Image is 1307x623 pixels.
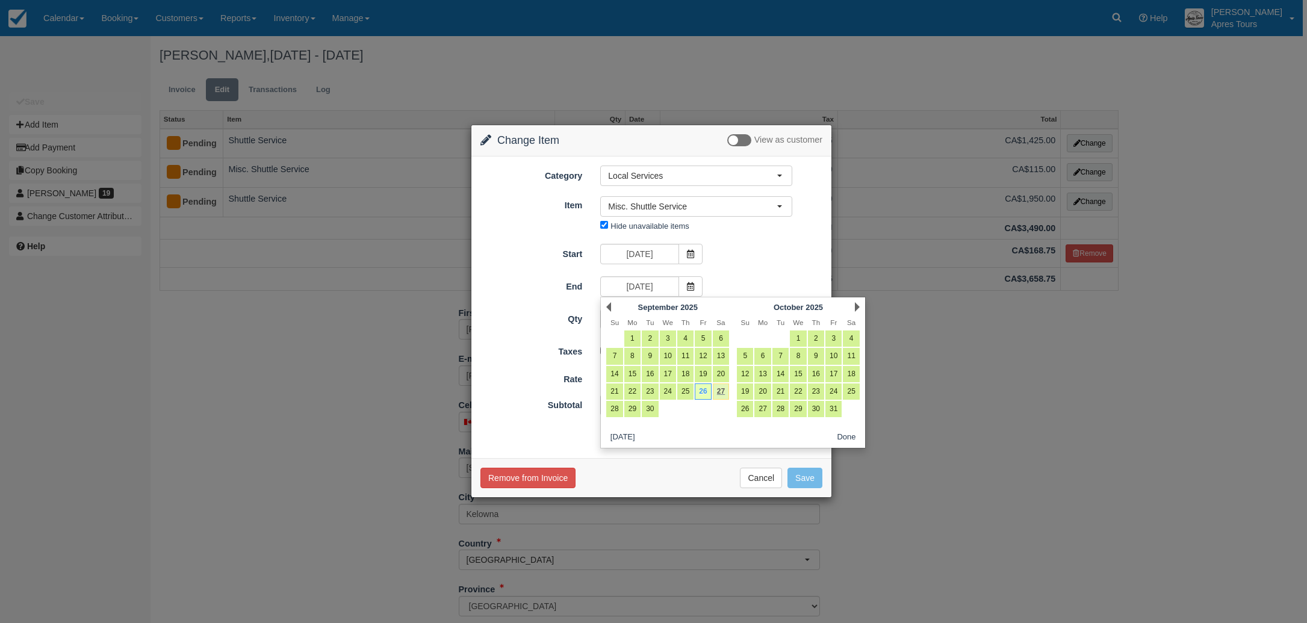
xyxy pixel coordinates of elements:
[843,348,859,364] a: 11
[758,318,768,326] span: Monday
[606,430,639,445] button: [DATE]
[606,366,622,382] a: 14
[642,366,658,382] a: 16
[843,330,859,347] a: 4
[737,366,753,382] a: 12
[660,330,676,347] a: 3
[695,330,711,347] a: 5
[825,348,842,364] a: 10
[624,348,641,364] a: 8
[681,318,690,326] span: Thursday
[772,383,789,400] a: 21
[793,318,803,326] span: Wednesday
[471,341,591,358] label: Taxes
[606,302,611,312] a: Prev
[638,303,678,312] span: September
[787,468,822,488] button: Save
[610,318,619,326] span: Sunday
[716,318,725,326] span: Saturday
[754,348,771,364] a: 6
[677,366,694,382] a: 18
[847,318,855,326] span: Saturday
[808,330,824,347] a: 2
[471,309,591,326] label: Qty
[660,383,676,400] a: 24
[624,383,641,400] a: 22
[713,330,729,347] a: 6
[695,383,711,400] a: 26
[772,366,789,382] a: 14
[600,166,792,186] button: Local Services
[608,200,777,212] span: Misc. Shuttle Service
[808,348,824,364] a: 9
[497,134,559,146] span: Change Item
[777,318,784,326] span: Tuesday
[825,383,842,400] a: 24
[825,366,842,382] a: 17
[677,348,694,364] a: 11
[825,330,842,347] a: 3
[471,244,591,261] label: Start
[677,330,694,347] a: 4
[772,401,789,417] a: 28
[737,383,753,400] a: 19
[812,318,821,326] span: Thursday
[606,401,622,417] a: 28
[772,348,789,364] a: 7
[740,468,782,488] button: Cancel
[471,369,591,386] label: Rate
[713,366,729,382] a: 20
[741,318,750,326] span: Sunday
[737,401,753,417] a: 26
[790,366,806,382] a: 15
[790,401,806,417] a: 29
[606,348,622,364] a: 7
[808,383,824,400] a: 23
[737,348,753,364] a: 5
[774,303,804,312] span: October
[830,318,837,326] span: Friday
[646,318,654,326] span: Tuesday
[608,170,777,182] span: Local Services
[843,366,859,382] a: 18
[754,383,771,400] a: 20
[471,395,591,412] label: Subtotal
[660,366,676,382] a: 17
[480,468,576,488] button: Remove from Invoice
[754,401,771,417] a: 27
[695,348,711,364] a: 12
[600,196,792,217] button: Misc. Shuttle Service
[660,348,676,364] a: 10
[627,318,637,326] span: Monday
[642,348,658,364] a: 9
[610,222,689,231] label: Hide unavailable items
[754,366,771,382] a: 13
[855,302,860,312] a: Next
[642,401,658,417] a: 30
[471,195,591,212] label: Item
[713,348,729,364] a: 13
[471,166,591,182] label: Category
[790,330,806,347] a: 1
[843,383,859,400] a: 25
[790,348,806,364] a: 8
[663,318,673,326] span: Wednesday
[713,383,729,400] a: 27
[624,366,641,382] a: 15
[808,366,824,382] a: 16
[695,366,711,382] a: 19
[680,303,698,312] span: 2025
[806,303,823,312] span: 2025
[624,401,641,417] a: 29
[471,276,591,293] label: End
[677,383,694,400] a: 25
[833,430,861,445] button: Done
[808,401,824,417] a: 30
[825,401,842,417] a: 31
[642,330,658,347] a: 2
[790,383,806,400] a: 22
[754,135,822,145] span: View as customer
[624,330,641,347] a: 1
[606,383,622,400] a: 21
[700,318,707,326] span: Friday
